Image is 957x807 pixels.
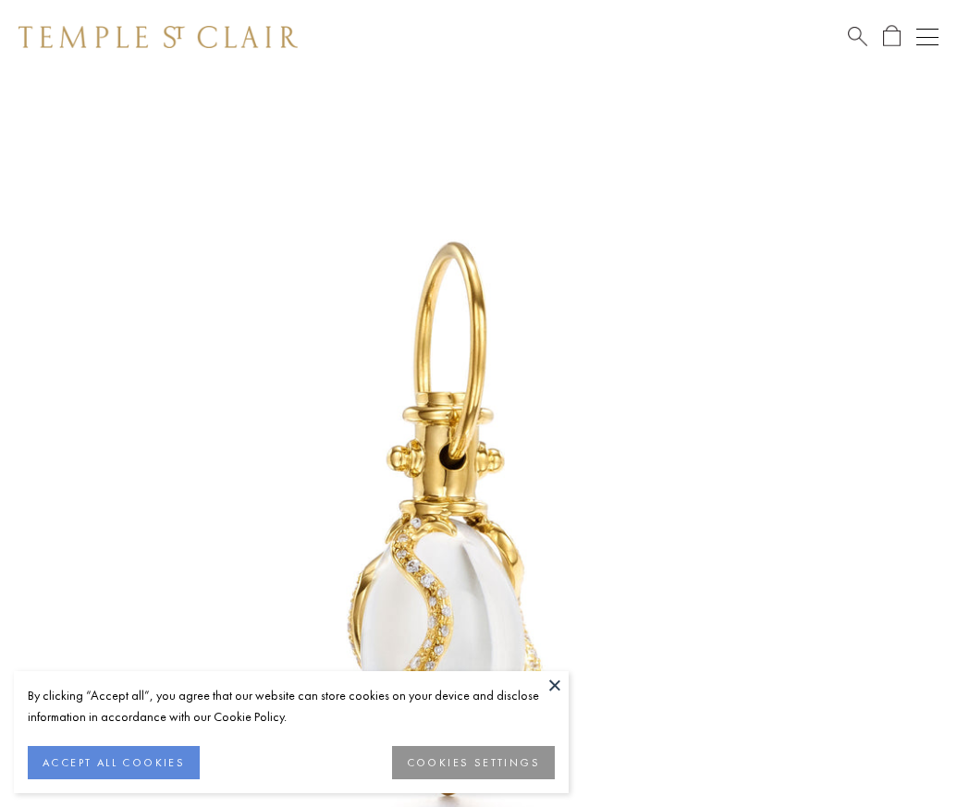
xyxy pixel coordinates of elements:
[848,25,867,48] a: Search
[18,26,298,48] img: Temple St. Clair
[392,746,555,779] button: COOKIES SETTINGS
[883,25,901,48] a: Open Shopping Bag
[28,746,200,779] button: ACCEPT ALL COOKIES
[28,685,555,728] div: By clicking “Accept all”, you agree that our website can store cookies on your device and disclos...
[916,26,939,48] button: Open navigation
